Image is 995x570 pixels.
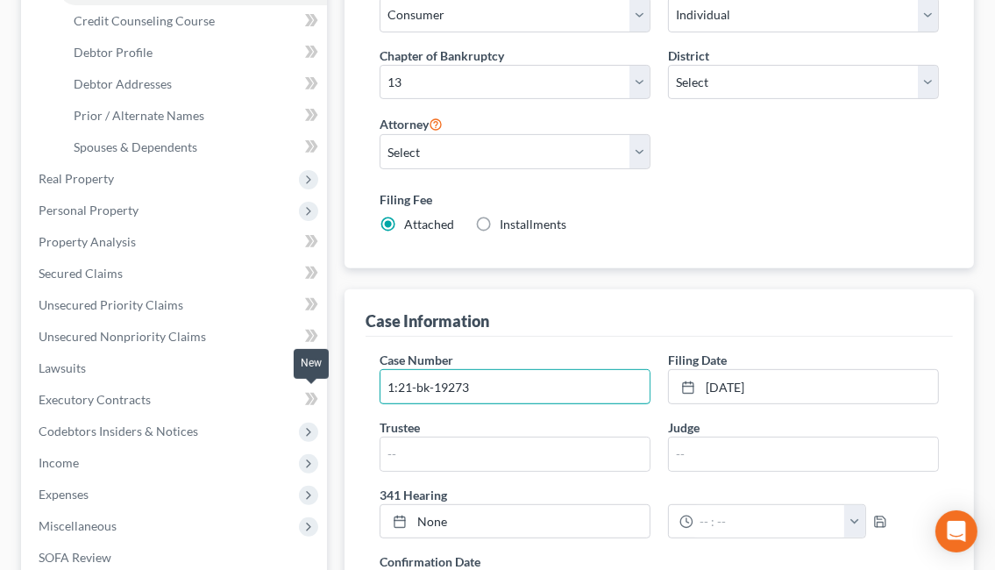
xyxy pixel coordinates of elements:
a: [DATE] [669,370,938,403]
input: -- [380,438,650,471]
span: Attached [404,217,454,232]
a: Executory Contracts [25,384,327,416]
a: None [380,505,650,538]
span: Spouses & Dependents [74,139,197,154]
label: Attorney [380,113,443,134]
label: Filing Date [668,351,727,369]
label: Filing Fee [380,190,939,209]
label: Trustee [380,418,420,437]
label: Chapter of Bankruptcy [380,46,504,65]
span: Personal Property [39,203,139,217]
input: -- [669,438,938,471]
div: New [294,349,329,378]
span: Real Property [39,171,114,186]
span: Installments [500,217,566,232]
span: Miscellaneous [39,518,117,533]
label: District [668,46,709,65]
span: Lawsuits [39,360,86,375]
input: -- : -- [693,505,845,538]
span: Codebtors Insiders & Notices [39,424,198,438]
span: Secured Claims [39,266,123,281]
span: Expenses [39,487,89,502]
span: Prior / Alternate Names [74,108,204,123]
span: Credit Counseling Course [74,13,215,28]
span: Income [39,455,79,470]
a: Prior / Alternate Names [60,100,327,132]
span: Executory Contracts [39,392,151,407]
a: Debtor Addresses [60,68,327,100]
div: Case Information [366,310,489,331]
span: Unsecured Priority Claims [39,297,183,312]
a: Debtor Profile [60,37,327,68]
span: SOFA Review [39,550,111,565]
a: Credit Counseling Course [60,5,327,37]
span: Debtor Addresses [74,76,172,91]
a: Spouses & Dependents [60,132,327,163]
span: Debtor Profile [74,45,153,60]
a: Lawsuits [25,353,327,384]
label: Judge [668,418,700,437]
div: Open Intercom Messenger [935,510,977,552]
span: Unsecured Nonpriority Claims [39,329,206,344]
a: Property Analysis [25,226,327,258]
a: Secured Claims [25,258,327,289]
a: Unsecured Priority Claims [25,289,327,321]
span: Property Analysis [39,234,136,249]
a: Unsecured Nonpriority Claims [25,321,327,353]
label: 341 Hearing [371,486,948,504]
input: Enter case number... [380,370,650,403]
label: Case Number [380,351,453,369]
